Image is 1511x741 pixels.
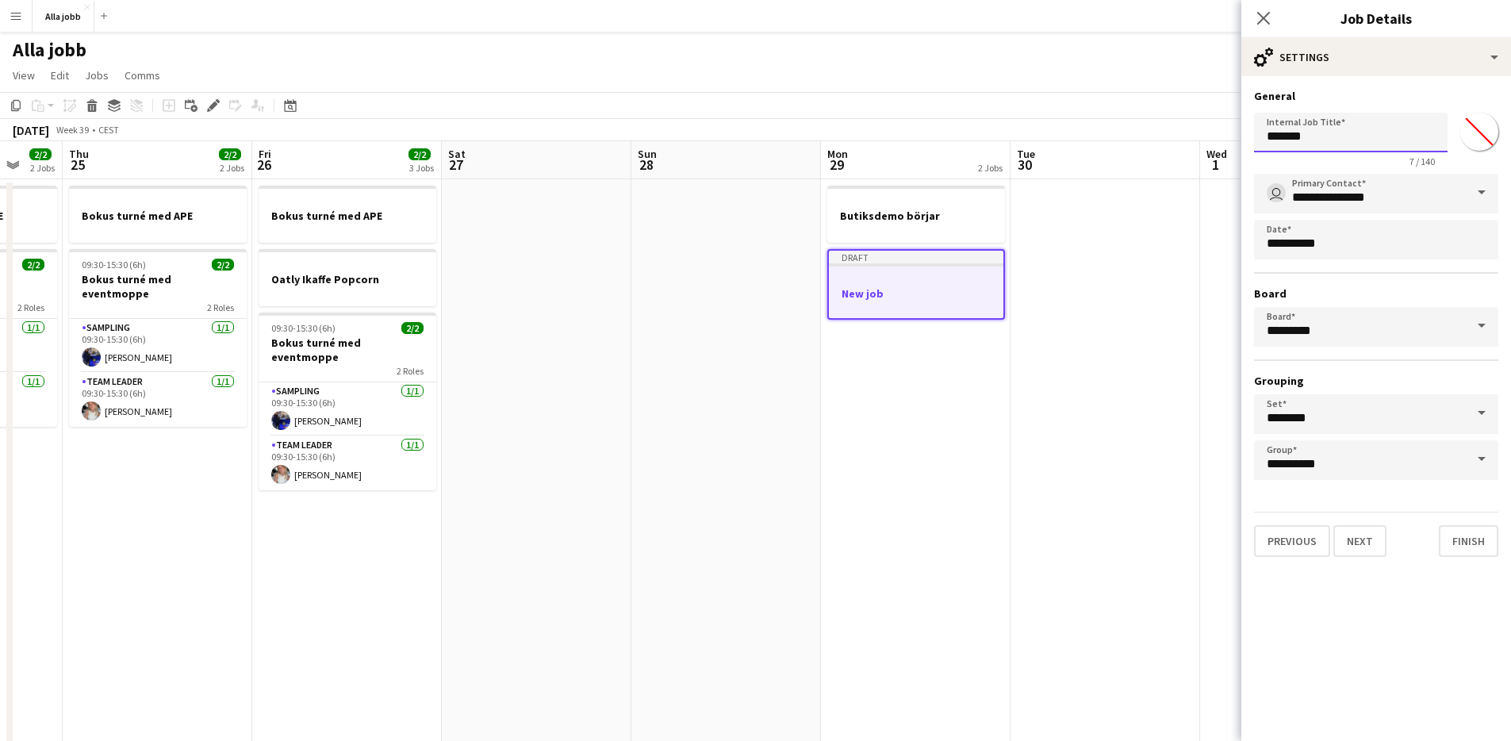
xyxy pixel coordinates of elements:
span: View [13,68,35,83]
a: Comms [118,65,167,86]
h3: Bokus turné med eventmoppe [69,272,247,301]
div: 3 Jobs [409,162,434,174]
span: 25 [67,155,89,174]
div: [DATE] [13,122,49,138]
app-job-card: 09:30-15:30 (6h)2/2Bokus turné med eventmoppe2 RolesSampling1/109:30-15:30 (6h)[PERSON_NAME]Team ... [69,249,247,427]
span: 30 [1014,155,1035,174]
div: 2 Jobs [978,162,1003,174]
h1: Alla jobb [13,38,86,62]
a: View [6,65,41,86]
span: Wed [1206,147,1227,161]
h3: New job [829,286,1003,301]
span: 28 [635,155,657,174]
app-job-card: Bokus turné med APE [69,186,247,243]
span: 2/2 [408,148,431,160]
h3: Butiksdemo börjar [827,209,1005,223]
app-card-role: Team Leader1/109:30-15:30 (6h)[PERSON_NAME] [259,436,436,490]
span: Mon [827,147,848,161]
span: Tue [1017,147,1035,161]
div: 2 Jobs [220,162,244,174]
span: 2 Roles [17,301,44,313]
div: Settings [1241,38,1511,76]
span: Sat [448,147,466,161]
app-job-card: DraftNew job [827,249,1005,320]
button: Finish [1439,525,1498,557]
button: Previous [1254,525,1330,557]
h3: Grouping [1254,374,1498,388]
span: Comms [125,68,160,83]
span: 2/2 [401,322,424,334]
h3: Bokus turné med APE [69,209,247,223]
span: Sun [638,147,657,161]
span: 1 [1204,155,1227,174]
span: 2/2 [22,259,44,271]
span: Thu [69,147,89,161]
span: Edit [51,68,69,83]
h3: Board [1254,286,1498,301]
span: 2 Roles [397,365,424,377]
app-card-role: Team Leader1/109:30-15:30 (6h)[PERSON_NAME] [69,373,247,427]
app-card-role: Sampling1/109:30-15:30 (6h)[PERSON_NAME] [259,382,436,436]
span: 26 [256,155,271,174]
app-job-card: Butiksdemo börjar [827,186,1005,243]
button: Alla jobb [33,1,94,32]
h3: Job Details [1241,8,1511,29]
a: Jobs [79,65,115,86]
span: 7 / 140 [1397,155,1448,167]
app-job-card: Bokus turné med APE [259,186,436,243]
span: 2/2 [29,148,52,160]
app-job-card: 09:30-15:30 (6h)2/2Bokus turné med eventmoppe2 RolesSampling1/109:30-15:30 (6h)[PERSON_NAME]Team ... [259,313,436,490]
span: Week 39 [52,124,92,136]
span: 2/2 [219,148,241,160]
h3: Oatly Ikaffe Popcorn [259,272,436,286]
h3: Bokus turné med eventmoppe [259,336,436,364]
span: 27 [446,155,466,174]
span: 2/2 [212,259,234,271]
div: CEST [98,124,119,136]
span: Fri [259,147,271,161]
span: 29 [825,155,848,174]
span: 09:30-15:30 (6h) [82,259,146,271]
span: 2 Roles [207,301,234,313]
h3: General [1254,89,1498,103]
div: 2 Jobs [30,162,55,174]
h3: Bokus turné med APE [259,209,436,223]
a: Edit [44,65,75,86]
span: Jobs [85,68,109,83]
app-job-card: Oatly Ikaffe Popcorn [259,249,436,306]
span: 09:30-15:30 (6h) [271,322,336,334]
div: Draft [829,251,1003,263]
app-card-role: Sampling1/109:30-15:30 (6h)[PERSON_NAME] [69,319,247,373]
button: Next [1333,525,1386,557]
